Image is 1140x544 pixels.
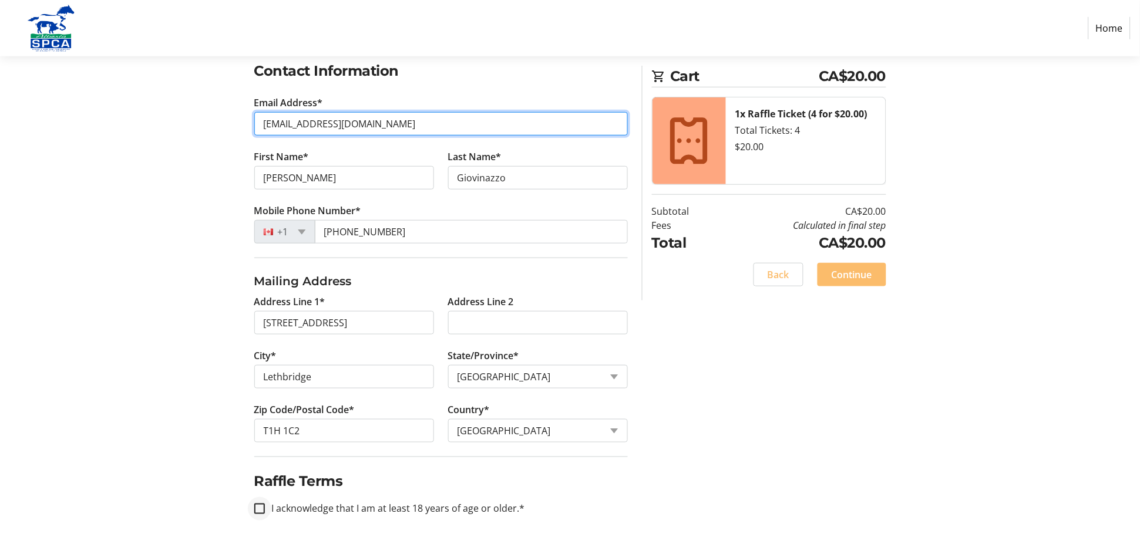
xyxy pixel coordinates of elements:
label: Last Name* [448,150,502,164]
label: Zip Code/Postal Code* [254,403,355,417]
label: Address Line 2 [448,295,514,309]
td: Total [652,232,719,254]
input: City [254,365,434,388]
span: Back [768,268,789,282]
strong: 1x Raffle Ticket (4 for $20.00) [735,107,867,120]
label: City* [254,349,277,363]
label: First Name* [254,150,309,164]
div: $20.00 [735,140,876,154]
h2: Contact Information [254,60,628,82]
button: Back [754,263,803,286]
label: State/Province* [448,349,519,363]
span: CA$20.00 [819,66,886,87]
button: Continue [818,263,886,286]
td: Subtotal [652,204,719,218]
span: Continue [832,268,872,282]
img: Alberta SPCA's Logo [9,5,93,52]
input: (506) 234-5678 [315,220,628,244]
td: CA$20.00 [719,204,886,218]
h2: Raffle Terms [254,471,628,492]
input: Address [254,311,434,334]
span: Cart [671,66,819,87]
div: Total Tickets: 4 [735,123,876,137]
input: Zip or Postal Code [254,419,434,442]
td: Fees [652,218,719,232]
label: I acknowledge that I am at least 18 years of age or older.* [265,502,525,516]
td: Calculated in final step [719,218,886,232]
a: Home [1088,17,1131,39]
label: Address Line 1* [254,295,325,309]
h3: Mailing Address [254,272,628,290]
label: Country* [448,403,490,417]
td: CA$20.00 [719,232,886,254]
label: Mobile Phone Number* [254,204,361,218]
label: Email Address* [254,96,323,110]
